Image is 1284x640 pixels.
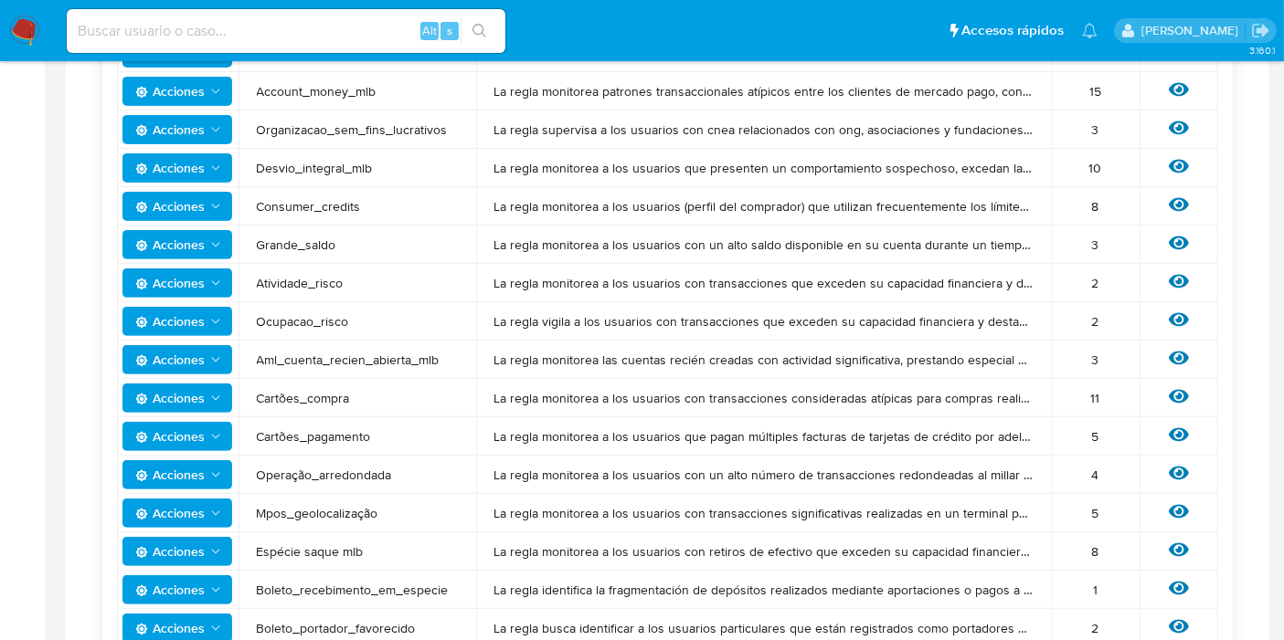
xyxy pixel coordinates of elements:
span: s [447,22,452,39]
a: Notificaciones [1082,23,1098,38]
button: search-icon [461,18,498,44]
p: carlos.obholz@mercadolibre.com [1141,22,1245,39]
span: 3.160.1 [1249,43,1275,58]
a: Salir [1251,21,1270,40]
span: Accesos rápidos [961,21,1064,40]
span: Alt [422,22,437,39]
input: Buscar usuario o caso... [67,19,505,43]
